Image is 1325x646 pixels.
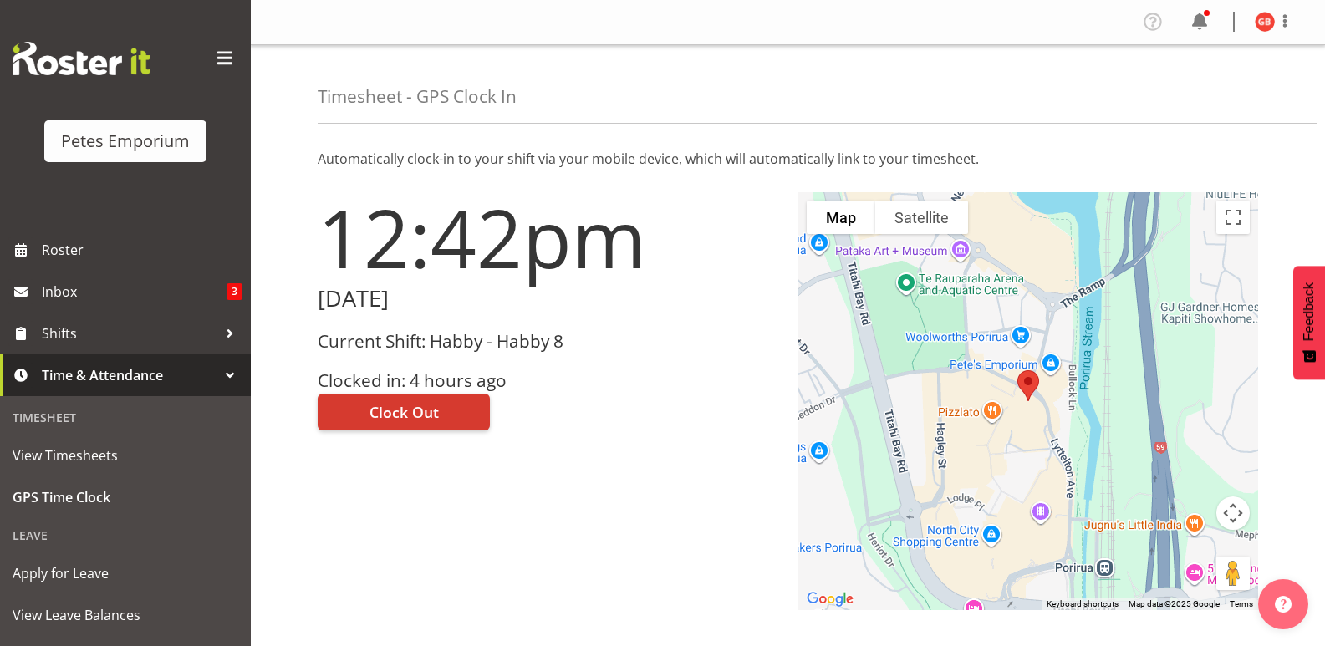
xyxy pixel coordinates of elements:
[13,42,150,75] img: Rosterit website logo
[807,201,875,234] button: Show street map
[1216,496,1250,530] button: Map camera controls
[4,400,247,435] div: Timesheet
[4,594,247,636] a: View Leave Balances
[13,561,238,586] span: Apply for Leave
[318,286,778,312] h2: [DATE]
[42,321,217,346] span: Shifts
[1275,596,1292,613] img: help-xxl-2.png
[318,192,778,282] h1: 12:42pm
[1216,201,1250,234] button: Toggle fullscreen view
[1216,557,1250,590] button: Drag Pegman onto the map to open Street View
[318,332,778,351] h3: Current Shift: Habby - Habby 8
[13,443,238,468] span: View Timesheets
[1047,598,1119,610] button: Keyboard shortcuts
[4,552,247,594] a: Apply for Leave
[318,149,1258,169] p: Automatically clock-in to your shift via your mobile device, which will automatically link to you...
[1302,282,1317,341] span: Feedback
[318,394,490,430] button: Clock Out
[875,201,968,234] button: Show satellite imagery
[13,603,238,628] span: View Leave Balances
[4,518,247,552] div: Leave
[369,401,439,423] span: Clock Out
[42,237,242,262] span: Roster
[1129,599,1220,608] span: Map data ©2025 Google
[318,87,517,106] h4: Timesheet - GPS Clock In
[42,279,227,304] span: Inbox
[42,363,217,388] span: Time & Attendance
[4,435,247,476] a: View Timesheets
[803,588,858,610] img: Google
[4,476,247,518] a: GPS Time Clock
[61,129,190,154] div: Petes Emporium
[1255,12,1275,32] img: gillian-byford11184.jpg
[318,371,778,390] h3: Clocked in: 4 hours ago
[13,485,238,510] span: GPS Time Clock
[1293,266,1325,379] button: Feedback - Show survey
[803,588,858,610] a: Open this area in Google Maps (opens a new window)
[1230,599,1253,608] a: Terms (opens in new tab)
[227,283,242,300] span: 3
